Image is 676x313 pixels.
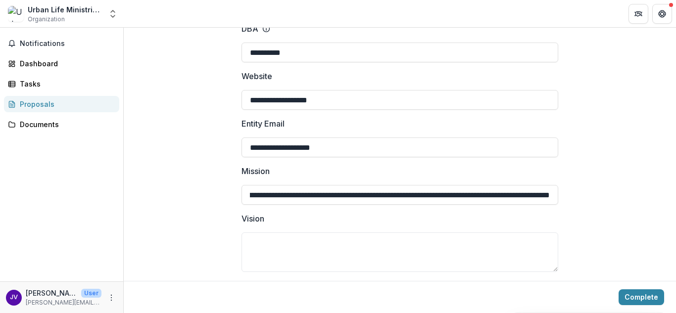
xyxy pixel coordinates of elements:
[20,40,115,48] span: Notifications
[241,70,272,82] p: Website
[20,58,111,69] div: Dashboard
[241,23,258,35] p: DBA
[4,55,119,72] a: Dashboard
[28,15,65,24] span: Organization
[10,294,18,301] div: Jose Vallejo
[241,213,264,224] p: Vision
[619,289,664,305] button: Complete
[241,165,270,177] p: Mission
[20,79,111,89] div: Tasks
[20,99,111,109] div: Proposals
[4,76,119,92] a: Tasks
[28,4,102,15] div: Urban Life Ministries, Inc.
[8,6,24,22] img: Urban Life Ministries, Inc.
[26,298,101,307] p: [PERSON_NAME][EMAIL_ADDRESS][DOMAIN_NAME]
[4,36,119,51] button: Notifications
[4,116,119,133] a: Documents
[241,118,285,130] p: Entity Email
[105,292,117,304] button: More
[4,96,119,112] a: Proposals
[628,4,648,24] button: Partners
[652,4,672,24] button: Get Help
[106,4,120,24] button: Open entity switcher
[81,289,101,298] p: User
[26,288,77,298] p: [PERSON_NAME]
[20,119,111,130] div: Documents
